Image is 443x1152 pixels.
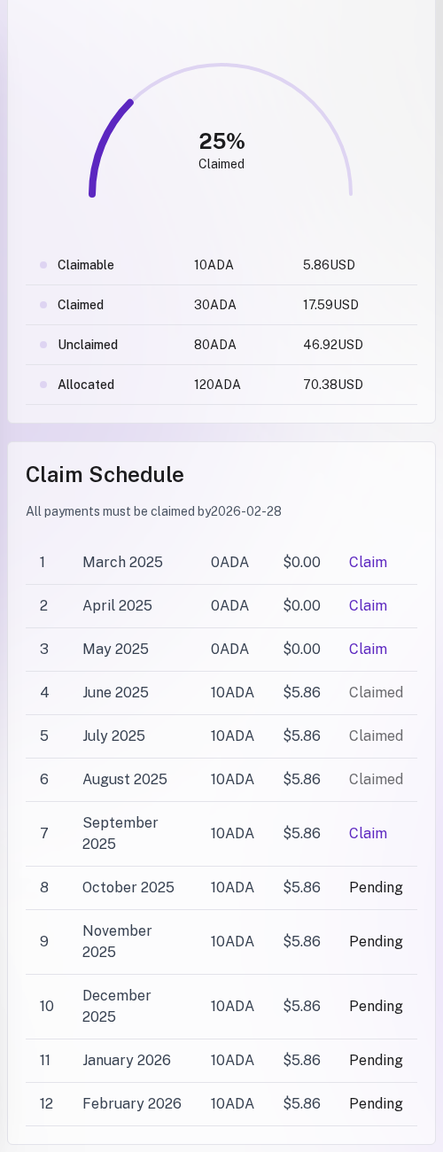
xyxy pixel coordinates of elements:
[197,802,268,867] td: 10 ADA
[26,759,68,802] td: 6
[26,460,417,488] h2: Claim Schedule
[349,728,403,744] span: Claimed
[349,771,403,788] span: Claimed
[289,245,417,285] td: 5.86 USD
[197,715,268,759] td: 10 ADA
[68,585,197,628] td: April 2025
[68,910,197,975] td: November 2025
[26,585,68,628] td: 2
[268,910,335,975] td: $ 5.86
[197,975,268,1039] td: 10 ADA
[26,502,417,520] p: All payments must be claimed by 2026 -02-28
[289,365,417,405] td: 70.38 USD
[349,1052,403,1069] span: Pending
[268,975,335,1039] td: $ 5.86
[268,867,335,910] td: $ 5.86
[268,1039,335,1083] td: $ 5.86
[68,672,197,715] td: June 2025
[349,879,403,896] span: Pending
[349,684,403,701] span: Claimed
[349,823,387,845] button: Claim
[68,1039,197,1083] td: January 2026
[197,1083,268,1126] td: 10 ADA
[349,933,403,950] span: Pending
[197,585,268,628] td: 0 ADA
[68,715,197,759] td: July 2025
[268,715,335,759] td: $ 5.86
[58,336,118,354] span: Unclaimed
[268,585,335,628] td: $ 0.00
[68,628,197,672] td: May 2025
[68,541,197,585] td: March 2025
[198,155,245,173] div: Claimed
[197,541,268,585] td: 0 ADA
[26,1083,68,1126] td: 12
[26,541,68,585] td: 1
[58,256,114,274] span: Claimable
[349,595,387,617] button: Claim
[180,285,289,325] td: 30 ADA
[26,1039,68,1083] td: 11
[268,628,335,672] td: $ 0.00
[289,285,417,325] td: 17.59 USD
[26,715,68,759] td: 5
[289,325,417,365] td: 46.92 USD
[197,628,268,672] td: 0 ADA
[349,998,403,1015] span: Pending
[180,365,289,405] td: 120 ADA
[268,1083,335,1126] td: $ 5.86
[26,628,68,672] td: 3
[197,1039,268,1083] td: 10 ADA
[349,639,387,660] button: Claim
[197,672,268,715] td: 10 ADA
[349,552,387,573] button: Claim
[349,1095,403,1112] span: Pending
[180,325,289,365] td: 80 ADA
[68,759,197,802] td: August 2025
[58,376,114,393] span: Allocated
[26,910,68,975] td: 9
[68,1083,197,1126] td: February 2026
[198,127,245,155] div: 25 %
[58,296,104,314] span: Claimed
[68,802,197,867] td: September 2025
[197,759,268,802] td: 10 ADA
[268,759,335,802] td: $ 5.86
[68,867,197,910] td: October 2025
[26,672,68,715] td: 4
[268,672,335,715] td: $ 5.86
[268,541,335,585] td: $ 0.00
[26,802,68,867] td: 7
[197,867,268,910] td: 10 ADA
[68,975,197,1039] td: December 2025
[26,867,68,910] td: 8
[180,245,289,285] td: 10 ADA
[26,975,68,1039] td: 10
[197,910,268,975] td: 10 ADA
[268,802,335,867] td: $ 5.86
